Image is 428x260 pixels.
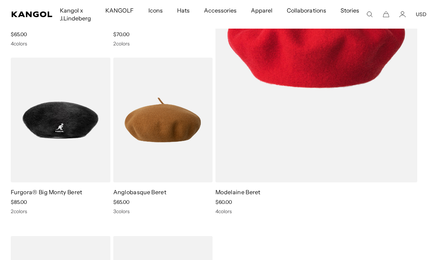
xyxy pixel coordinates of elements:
summary: Search here [366,11,373,18]
a: Anglobasque Beret [113,188,166,196]
span: $65.00 [11,31,27,38]
span: $70.00 [113,31,129,38]
span: $65.00 [113,199,129,205]
a: Furgora® Big Monty Beret [11,188,82,196]
div: 2 colors [11,208,110,215]
img: Anglobasque Beret [113,58,213,182]
div: 4 colors [11,40,110,47]
a: Kangol [11,11,53,17]
div: 2 colors [113,40,213,47]
div: 4 colors [215,208,417,215]
button: USD [416,11,427,18]
img: Furgora® Big Monty Beret [11,58,110,182]
button: Cart [383,11,389,18]
div: 3 colors [113,208,213,215]
span: $85.00 [11,199,27,205]
a: Modelaine Beret [215,188,261,196]
a: Account [399,11,406,18]
span: $60.00 [215,199,232,205]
